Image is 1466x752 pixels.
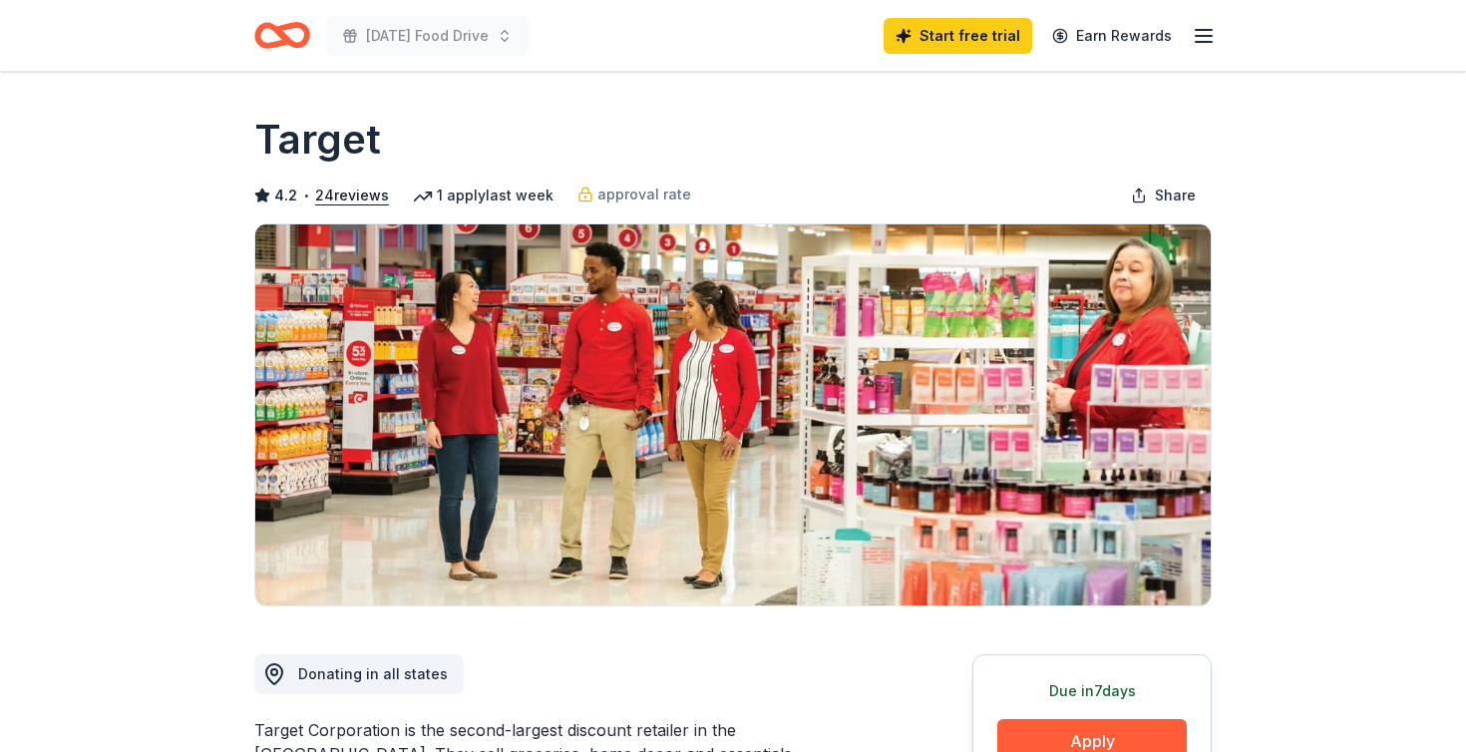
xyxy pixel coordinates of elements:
button: Share [1115,176,1212,215]
span: • [303,188,310,203]
img: Image for Target [255,224,1211,605]
div: Due in 7 days [997,679,1187,703]
span: Donating in all states [298,665,448,682]
span: approval rate [597,183,691,206]
button: 24reviews [315,184,389,207]
a: Home [254,12,310,59]
a: Start free trial [884,18,1032,54]
span: 4.2 [274,184,297,207]
a: Earn Rewards [1040,18,1184,54]
button: [DATE] Food Drive [326,16,529,56]
div: 1 apply last week [413,184,553,207]
span: Share [1155,184,1196,207]
a: approval rate [577,183,691,206]
span: [DATE] Food Drive [366,24,489,48]
h1: Target [254,112,381,168]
